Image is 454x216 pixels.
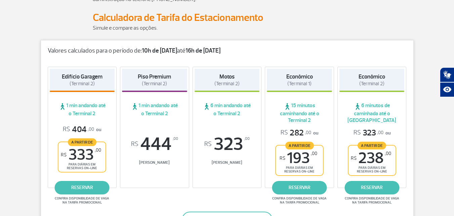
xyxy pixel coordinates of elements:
[122,102,187,117] span: 1 min andando até o Terminal 2
[281,128,311,138] span: 282
[93,24,362,32] p: Simule e compare as opções.
[359,81,384,87] span: (Terminal 2)
[440,67,454,97] div: Plugin de acessibilidade da Hand Talk.
[63,124,101,135] p: ou
[185,47,220,55] strong: 16h de [DATE]
[351,151,391,166] span: 238
[142,81,167,87] span: (Terminal 2)
[70,81,95,87] span: (Terminal 2)
[440,67,454,82] button: Abrir tradutor de língua de sinais.
[142,47,177,55] strong: 10h de [DATE]
[138,73,171,80] strong: Piso Premium
[61,152,67,158] sup: R$
[354,128,383,138] span: 323
[351,155,357,161] sup: R$
[267,102,332,124] span: 15 minutos caminhando até o Terminal 2
[63,124,94,135] span: 404
[311,151,317,156] sup: ,00
[286,73,313,80] strong: Econômico
[282,166,317,174] span: para diárias em reservas on-line
[344,196,400,205] span: Confira disponibilidade de vaga na tarifa promocional
[62,73,102,80] strong: Edifício Garagem
[195,135,260,153] span: 323
[48,47,407,55] p: Valores calculados para o período de: até
[195,102,260,117] span: 6 min andando até o Terminal 2
[54,196,110,205] span: Confira disponibilidade de vaga na tarifa promocional
[281,128,318,138] p: ou
[61,147,101,162] span: 333
[93,11,362,24] h2: Calculadora de Tarifa do Estacionamento
[354,128,390,138] p: ou
[50,102,115,117] span: 1 min andando até o Terminal 2
[280,155,285,161] sup: R$
[95,147,101,153] sup: ,00
[131,141,138,148] sup: R$
[440,82,454,97] button: Abrir recursos assistivos.
[195,160,260,165] span: [PERSON_NAME]
[358,142,386,149] span: A partir de
[204,141,212,148] sup: R$
[64,162,100,170] span: para diárias em reservas on-line
[244,135,250,143] sup: ,00
[272,181,327,194] a: reservar
[280,151,317,166] span: 193
[68,138,96,146] span: A partir de
[344,181,399,194] a: reservar
[271,196,328,205] span: Confira disponibilidade de vaga na tarifa promocional
[354,166,390,174] span: para diárias em reservas on-line
[122,160,187,165] span: [PERSON_NAME]
[287,81,312,87] span: (Terminal 1)
[359,73,385,80] strong: Econômico
[339,102,405,124] span: 6 minutos de caminhada até o [GEOGRAPHIC_DATA]
[385,151,391,156] sup: ,00
[122,135,187,153] span: 444
[214,81,240,87] span: (Terminal 2)
[219,73,235,80] strong: Motos
[285,142,314,149] span: A partir de
[55,181,110,194] a: reservar
[173,135,178,143] sup: ,00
